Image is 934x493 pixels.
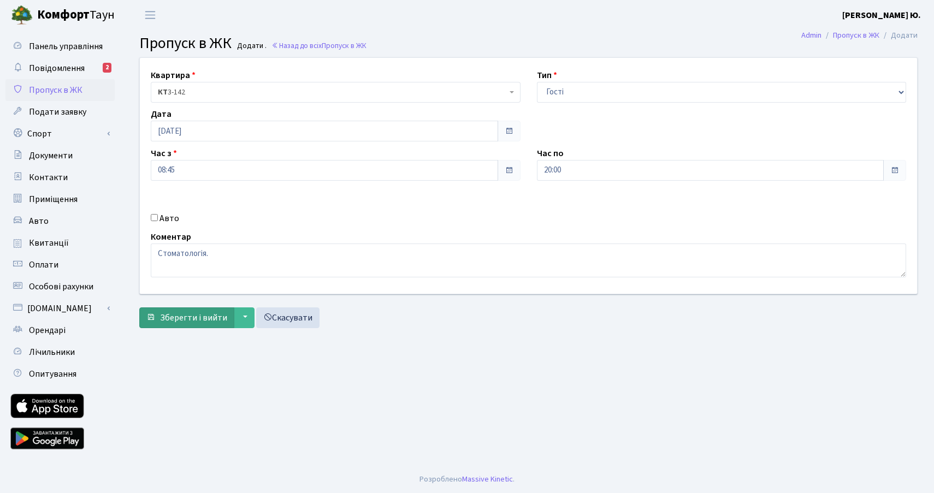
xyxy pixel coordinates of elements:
[139,307,234,328] button: Зберегти і вийти
[29,84,82,96] span: Пропуск в ЖК
[785,24,934,47] nav: breadcrumb
[151,69,196,82] label: Квартира
[29,346,75,358] span: Лічильники
[5,167,115,188] a: Контакти
[158,87,507,98] span: <b>КТ</b>&nbsp;&nbsp;&nbsp;&nbsp;3-142
[137,6,164,24] button: Переключити навігацію
[29,215,49,227] span: Авто
[537,147,564,160] label: Час по
[158,87,168,98] b: КТ
[29,259,58,271] span: Оплати
[5,35,115,57] a: Панель управління
[5,145,115,167] a: Документи
[801,29,821,41] a: Admin
[842,9,921,22] a: [PERSON_NAME] Ю.
[29,106,86,118] span: Подати заявку
[29,40,103,52] span: Панель управління
[462,473,513,485] a: Massive Kinetic
[29,193,78,205] span: Приміщення
[29,324,66,336] span: Орендарі
[160,312,227,324] span: Зберегти і вийти
[29,368,76,380] span: Опитування
[235,41,267,51] small: Додати .
[5,254,115,276] a: Оплати
[5,123,115,145] a: Спорт
[29,237,69,249] span: Квитанції
[29,171,68,183] span: Контакти
[29,150,73,162] span: Документи
[5,341,115,363] a: Лічильники
[5,210,115,232] a: Авто
[29,62,85,74] span: Повідомлення
[5,363,115,385] a: Опитування
[37,6,90,23] b: Комфорт
[159,212,179,225] label: Авто
[419,473,515,485] div: Розроблено .
[5,232,115,254] a: Квитанції
[842,9,921,21] b: [PERSON_NAME] Ю.
[5,276,115,298] a: Особові рахунки
[151,82,521,103] span: <b>КТ</b>&nbsp;&nbsp;&nbsp;&nbsp;3-142
[5,298,115,319] a: [DOMAIN_NAME]
[256,307,320,328] a: Скасувати
[11,4,33,26] img: logo.png
[271,40,366,51] a: Назад до всіхПропуск в ЖК
[5,57,115,79] a: Повідомлення2
[103,63,111,73] div: 2
[879,29,918,41] li: Додати
[833,29,879,41] a: Пропуск в ЖК
[5,101,115,123] a: Подати заявку
[151,147,177,160] label: Час з
[139,32,232,54] span: Пропуск в ЖК
[5,79,115,101] a: Пропуск в ЖК
[537,69,557,82] label: Тип
[322,40,366,51] span: Пропуск в ЖК
[5,188,115,210] a: Приміщення
[37,6,115,25] span: Таун
[29,281,93,293] span: Особові рахунки
[5,319,115,341] a: Орендарі
[151,108,172,121] label: Дата
[151,230,191,243] label: Коментар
